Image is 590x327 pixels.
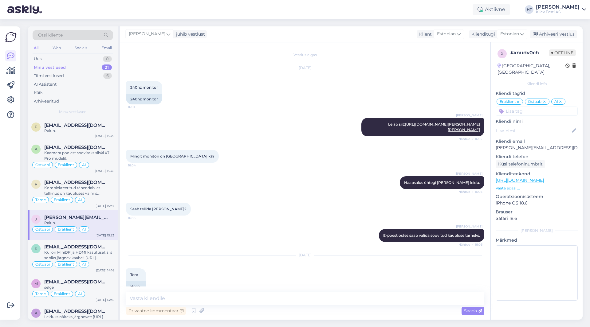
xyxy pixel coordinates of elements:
div: Arhiveeri vestlus [530,30,577,38]
span: 16:01 [128,105,151,109]
div: # xnudv0ch [510,49,549,56]
span: Ostuabi [35,163,50,167]
div: [DATE] 14:16 [96,268,114,273]
span: AI [82,163,86,167]
span: Mingit monitori on [GEOGRAPHIC_DATA] ka? [130,154,214,158]
span: Haapsalus ühtegi [PERSON_NAME] leidu. [404,180,480,185]
div: HT [525,5,533,14]
span: AI [554,100,558,103]
a: [PERSON_NAME]Klick Eesti AS [536,5,586,14]
div: [DATE] 13:35 [96,298,114,302]
span: jarno.suitsev.004@gmail.com [44,215,108,220]
span: Estonian [500,31,519,37]
div: Vestlus algas [126,52,484,58]
div: Privaatne kommentaar [126,307,186,315]
div: Arhiveeritud [34,98,59,104]
a: [URL][DOMAIN_NAME] [496,177,544,183]
span: [PERSON_NAME] [456,171,482,176]
div: Leiduks näiteks järgnevat: [URL][DOMAIN_NAME] Sobib põrandate ja seinaplaatide puhsatamiseks. Kak... [44,314,114,325]
p: Kliendi tag'id [496,90,578,97]
span: Eraklient [54,198,70,202]
div: Hello [126,281,146,292]
div: 21 [102,64,112,71]
div: [DATE] 15:49 [95,134,114,138]
div: [DATE] [126,252,484,258]
span: annekas79@gmail.com [44,309,108,314]
span: AI [82,263,86,266]
span: Offline [549,49,576,56]
div: 0 [103,56,112,62]
span: k [35,246,37,251]
span: j [35,217,37,221]
span: [PERSON_NAME] [129,31,165,37]
span: Tarne [35,292,46,296]
span: Ostuabi [528,100,542,103]
div: [DATE] 15:48 [95,169,114,173]
span: raulsirel0@gmail.com [44,180,108,185]
p: [PERSON_NAME][EMAIL_ADDRESS][DOMAIN_NAME] [496,145,578,151]
div: Kui on MiniDP ja HDMI kasutusel, siis sobiks järgnev kaabel: [URL][DOMAIN_NAME] [44,250,114,261]
div: Klienditugi [469,31,495,37]
span: Tarne [35,198,46,202]
img: Askly Logo [5,31,17,43]
div: selge [44,285,114,290]
span: Otsi kliente [38,32,63,38]
span: AI [78,198,82,202]
div: [GEOGRAPHIC_DATA], [GEOGRAPHIC_DATA] [498,63,565,76]
span: r [35,182,37,186]
span: a [35,147,37,151]
span: Saada [464,308,482,313]
div: Klient [417,31,432,37]
p: Brauser [496,209,578,215]
div: Email [100,44,113,52]
div: Uus [34,56,41,62]
span: Ostuabi [35,228,50,231]
div: [PERSON_NAME] [536,5,580,10]
div: Küsi telefoninumbrit [496,160,545,168]
div: AI Assistent [34,81,57,88]
span: [PERSON_NAME] [456,224,482,229]
span: francescolibetti88@gmail.com [44,123,108,128]
span: m [34,281,38,286]
div: 240hz monitor [126,94,162,104]
div: Tiimi vestlused [34,73,64,79]
span: Nähtud ✓ 16:05 [458,189,482,194]
p: Operatsioonisüsteem [496,193,578,200]
div: juhib vestlust [174,31,205,37]
span: Saab tellida [PERSON_NAME]? [130,207,187,211]
div: Kõik [34,90,43,96]
span: Nähtud ✓ 16:02 [458,137,482,141]
p: Kliendi nimi [496,118,578,125]
span: 240hz monitor [130,85,158,90]
div: [DATE] 15:23 [96,233,114,238]
span: 16:04 [128,163,151,168]
p: Klienditeekond [496,171,578,177]
span: 16:05 [128,216,151,220]
div: Palun. [44,128,114,134]
span: AI [78,292,82,296]
div: Web [51,44,62,52]
span: Minu vestlused [59,109,87,115]
div: Socials [73,44,88,52]
input: Lisa tag [496,107,578,116]
p: Safari 18.6 [496,215,578,222]
div: Kliendi info [496,81,578,87]
span: Eraklient [58,163,74,167]
div: Komplekteeritud tähendab, et tellimus on kaupluses valmis väljastamiseks. [44,185,114,196]
span: Eraklient [58,228,74,231]
span: Eraklient [58,263,74,266]
span: f [35,125,37,129]
span: Eraklient [54,292,70,296]
span: anu.reismaa89@gmail.com [44,145,108,150]
div: Palun. [44,220,114,226]
input: Lisa nimi [496,127,571,134]
div: [DATE] 15:37 [96,204,114,208]
div: 6 [103,73,112,79]
a: [URL][DOMAIN_NAME][PERSON_NAME][PERSON_NAME] [405,122,480,132]
p: Märkmed [496,237,578,243]
div: All [33,44,40,52]
span: AI [82,228,86,231]
span: Ostuabi [35,263,50,266]
span: [PERSON_NAME] [456,113,482,118]
span: kaikoitla100@gmail.com [44,244,108,250]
